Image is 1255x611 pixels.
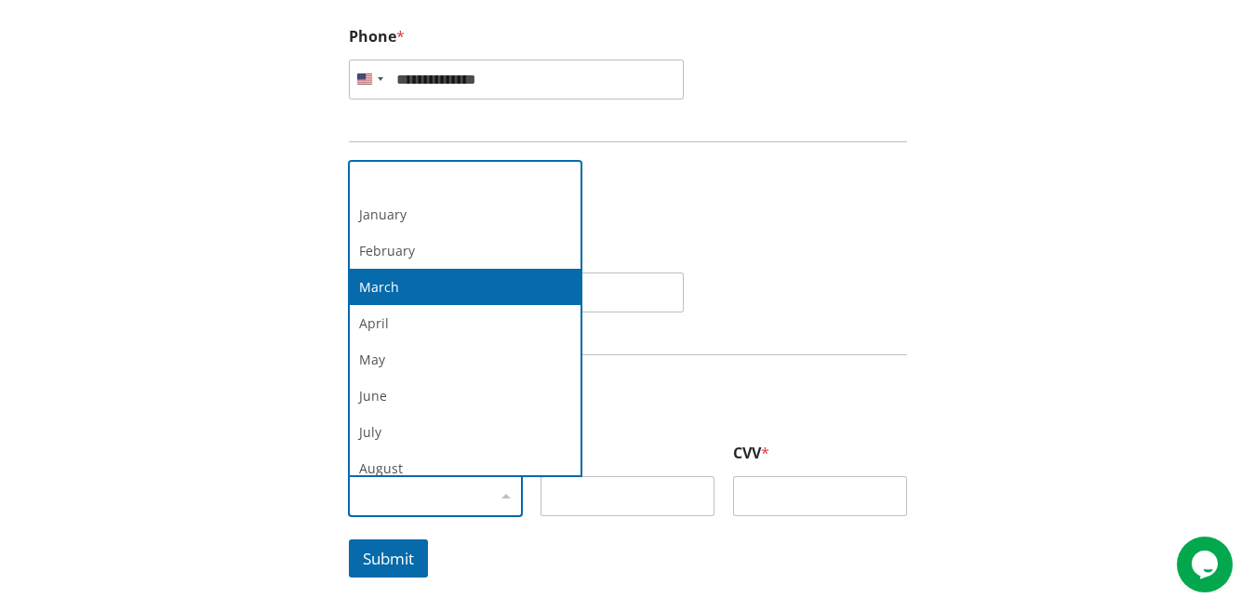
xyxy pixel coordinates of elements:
div: February [350,232,581,269]
div: July [350,414,581,450]
h3: Expiration Date [349,354,907,417]
h3: Billing [349,165,907,206]
label: CVV [733,445,907,462]
div: March [350,269,581,305]
button: Selected country [349,60,390,100]
div: August [350,450,581,486]
div: May [350,341,581,378]
label: Phone [349,28,907,46]
div: January [350,196,581,232]
label: Year [541,445,714,462]
iframe: chat widget [1177,537,1236,592]
div: June [350,378,581,414]
label: Card Number [349,241,907,259]
input: Phone [349,60,684,100]
button: Submit [349,539,428,578]
div: April [350,305,581,341]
